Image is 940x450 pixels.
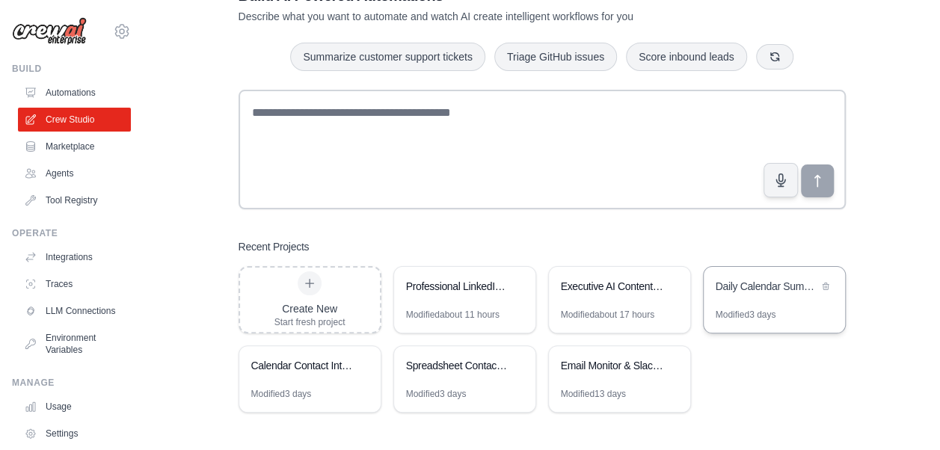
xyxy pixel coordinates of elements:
button: Delete project [818,279,833,294]
div: Calendar Contact Intelligence [251,358,354,373]
button: Score inbound leads [626,43,747,71]
div: Modified 3 days [406,388,467,400]
h3: Recent Projects [239,239,310,254]
div: Operate [12,227,131,239]
div: Start fresh project [274,316,345,328]
div: Daily Calendar Summary Automation [716,279,818,294]
div: Modified about 17 hours [561,309,654,321]
a: Agents [18,161,131,185]
iframe: Chat Widget [865,378,940,450]
a: Settings [18,422,131,446]
a: Crew Studio [18,108,131,132]
a: LLM Connections [18,299,131,323]
div: Create New [274,301,345,316]
div: Modified about 11 hours [406,309,500,321]
div: Spreadsheet Contact Emailer [406,358,509,373]
a: Tool Registry [18,188,131,212]
p: Describe what you want to automate and watch AI create intelligent workflows for you [239,9,741,24]
div: Modified 3 days [716,309,776,321]
a: Automations [18,81,131,105]
img: Logo [12,17,87,46]
div: Modified 3 days [251,388,312,400]
a: Marketplace [18,135,131,158]
button: Click to speak your automation idea [764,163,798,197]
a: Traces [18,272,131,296]
button: Triage GitHub issues [494,43,617,71]
div: Modified 13 days [561,388,626,400]
button: Get new suggestions [756,44,793,70]
button: Summarize customer support tickets [290,43,485,71]
a: Environment Variables [18,326,131,362]
div: Email Monitor & Slack Alerter [561,358,663,373]
div: Executive AI Content Automation [561,279,663,294]
div: Manage [12,377,131,389]
div: Build [12,63,131,75]
a: Integrations [18,245,131,269]
div: Professional LinkedIn Profile Analyzer [406,279,509,294]
a: Usage [18,395,131,419]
